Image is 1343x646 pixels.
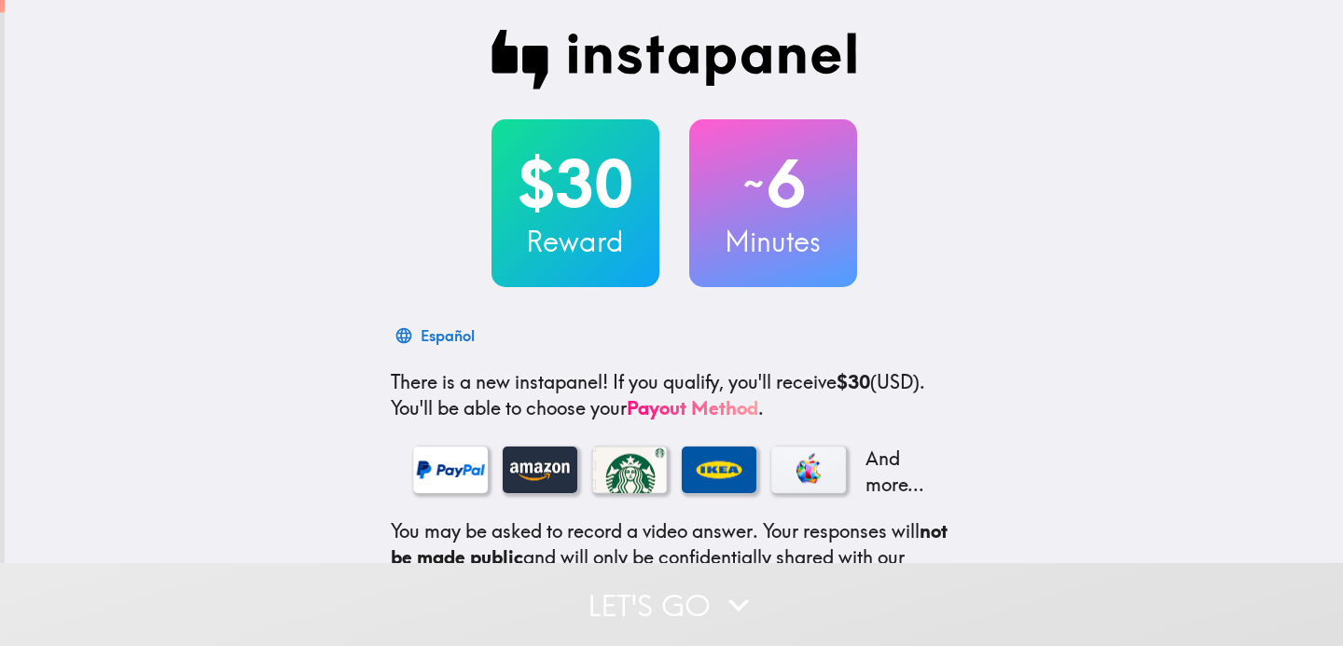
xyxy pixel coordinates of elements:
span: ~ [741,156,767,212]
button: Español [391,317,482,354]
a: Payout Method [627,396,758,419]
p: And more... [861,446,935,498]
h3: Reward [492,222,659,261]
h2: $30 [492,145,659,222]
p: If you qualify, you'll receive (USD) . You'll be able to choose your . [391,369,958,421]
p: You may be asked to record a video answer. Your responses will and will only be confidentially sh... [391,518,958,623]
b: $30 [837,370,870,393]
img: Instapanel [492,30,857,89]
h3: Minutes [689,222,857,261]
div: Español [421,323,475,349]
span: There is a new instapanel! [391,370,608,393]
h2: 6 [689,145,857,222]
